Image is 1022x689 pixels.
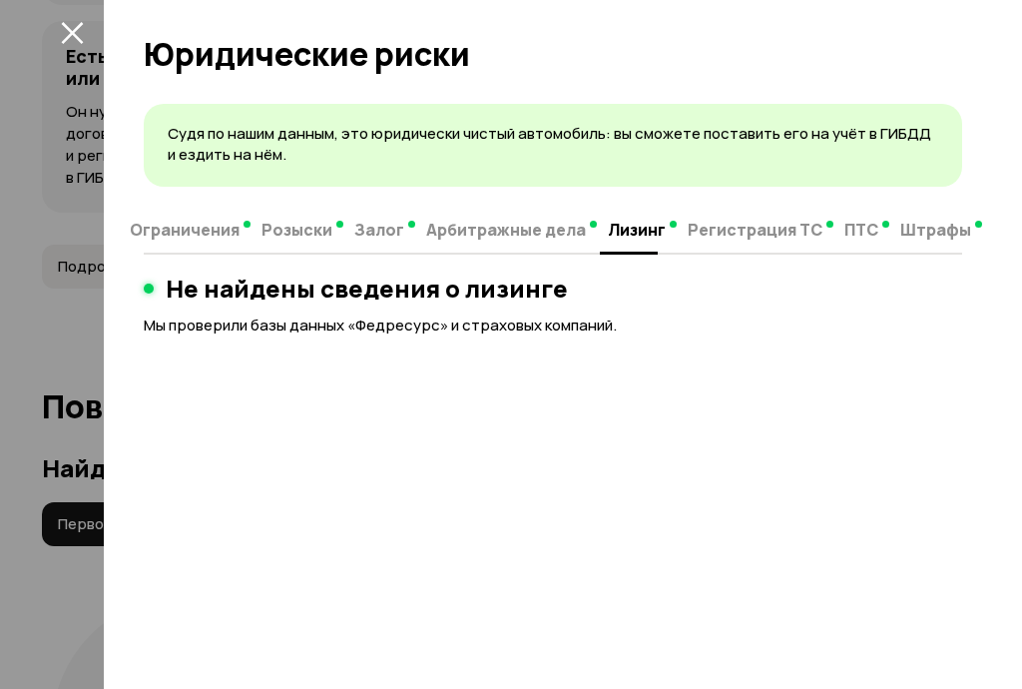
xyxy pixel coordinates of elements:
span: Арбитражные дела [426,220,586,240]
span: Регистрация ТС [688,220,822,240]
span: Судя по нашим данным, это юридически чистый автомобиль: вы сможете поставить его на учёт в ГИБДД ... [168,123,931,165]
span: Розыски [261,220,332,240]
span: Залог [354,220,404,240]
span: Ограничения [130,220,240,240]
button: закрыть [56,16,88,48]
p: Мы проверили базы данных «Федресурс» и страховых компаний. [144,315,962,337]
span: Лизинг [608,220,666,240]
span: ПТС [844,220,878,240]
span: Штрафы [900,220,971,240]
h3: Не найдены сведения о лизинге [166,275,568,303]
